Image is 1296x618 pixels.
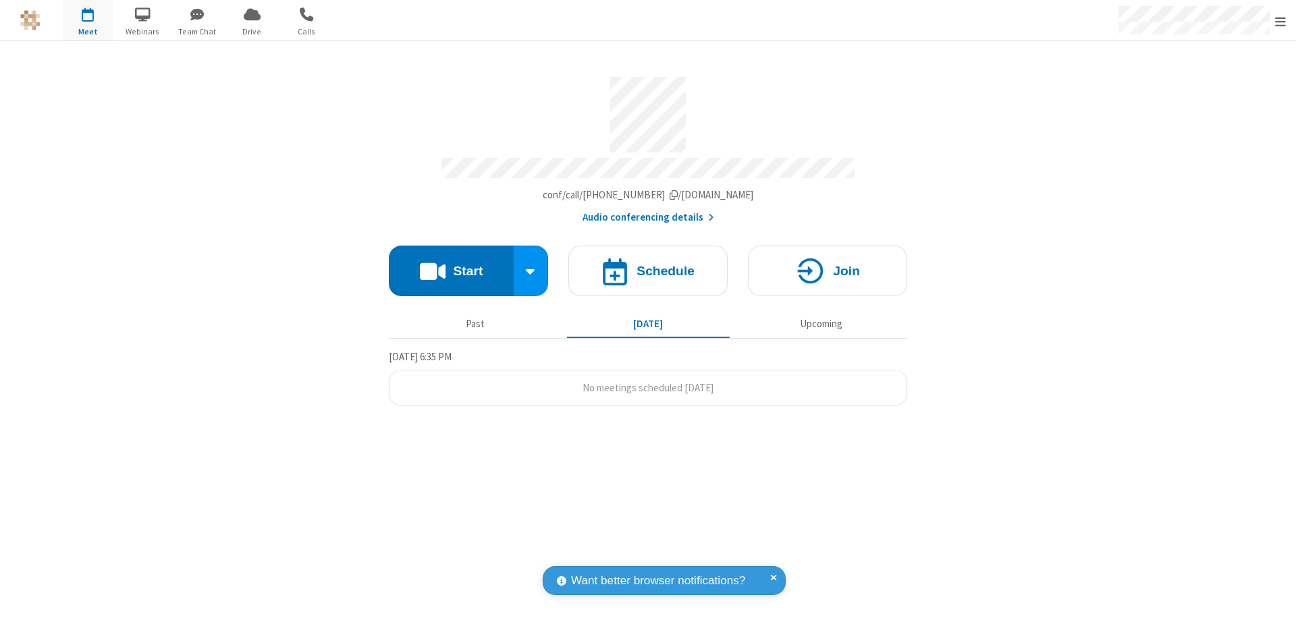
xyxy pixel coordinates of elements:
[740,311,902,337] button: Upcoming
[543,188,754,203] button: Copy my meeting room linkCopy my meeting room link
[571,572,745,590] span: Want better browser notifications?
[514,246,549,296] div: Start conference options
[281,26,332,38] span: Calls
[389,246,514,296] button: Start
[389,349,907,407] section: Today's Meetings
[637,264,695,277] h4: Schedule
[568,246,728,296] button: Schedule
[583,210,714,225] button: Audio conferencing details
[117,26,168,38] span: Webinars
[63,26,113,38] span: Meet
[543,188,754,201] span: Copy my meeting room link
[172,26,223,38] span: Team Chat
[389,350,452,363] span: [DATE] 6:35 PM
[833,264,860,277] h4: Join
[389,67,907,225] section: Account details
[227,26,277,38] span: Drive
[453,264,483,277] h4: Start
[748,246,907,296] button: Join
[20,10,40,30] img: QA Selenium DO NOT DELETE OR CHANGE
[567,311,730,337] button: [DATE]
[583,381,713,394] span: No meetings scheduled [DATE]
[394,311,557,337] button: Past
